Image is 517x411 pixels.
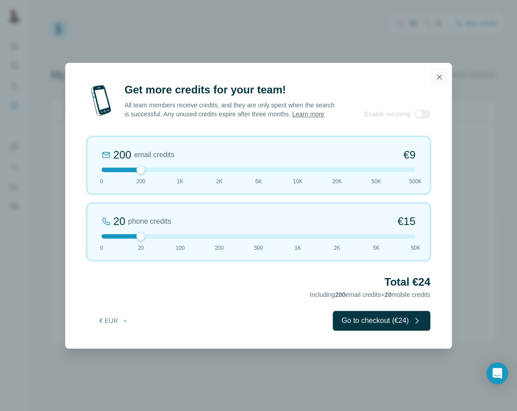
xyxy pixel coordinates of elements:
[134,150,174,160] span: email credits
[113,148,131,162] div: 200
[332,177,342,186] span: 20K
[177,177,183,186] span: 1K
[128,216,171,227] span: phone credits
[136,177,145,186] span: 200
[292,110,325,118] a: Learn more
[334,244,340,252] span: 2K
[87,83,116,119] img: mobile-phone
[100,177,103,186] span: 0
[100,244,103,252] span: 0
[87,275,430,289] h2: Total €24
[255,177,262,186] span: 5K
[93,313,135,329] button: € EUR
[384,291,392,298] span: 20
[125,101,335,119] p: All team members receive credits, and they are only spent when the search is successful. Any unus...
[486,362,508,384] div: Open Intercom Messenger
[113,214,125,229] div: 20
[294,244,301,252] span: 1K
[403,148,415,162] span: €9
[310,291,430,298] span: Including email credits + mobile credits
[138,244,144,252] span: 20
[373,244,379,252] span: 5K
[175,244,184,252] span: 100
[216,177,223,186] span: 2K
[215,244,224,252] span: 200
[371,177,381,186] span: 50K
[397,214,415,229] span: €15
[293,177,303,186] span: 10K
[335,291,345,298] span: 200
[409,177,422,186] span: 500K
[410,244,420,252] span: 50K
[254,244,263,252] span: 500
[364,110,410,119] span: Enable recurring
[333,311,430,331] button: Go to checkout (€24)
